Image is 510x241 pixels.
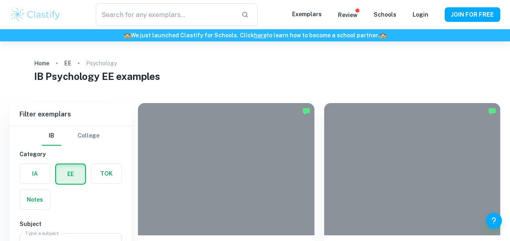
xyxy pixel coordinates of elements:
[42,126,61,146] button: IB
[64,58,71,69] a: EE
[20,190,50,209] button: Notes
[20,164,50,183] button: IA
[19,150,122,159] h6: Category
[19,219,122,228] h6: Subject
[302,107,310,115] img: Marked
[413,11,428,18] a: Login
[42,126,99,146] div: Filter type choice
[486,213,502,229] button: Help and Feedback
[374,11,396,18] a: Schools
[379,32,386,39] span: 🏫
[34,58,49,69] a: Home
[338,11,357,19] p: Review
[445,7,500,22] button: JOIN FOR FREE
[96,3,235,26] input: Search for any exemplars...
[56,164,85,184] button: EE
[488,107,496,115] img: Marked
[2,31,508,40] h6: We just launched Clastify for Schools. Click to learn how to become a school partner.
[34,69,476,84] h1: IB Psychology EE examples
[86,59,117,68] p: Psychology
[77,126,99,146] button: College
[254,32,267,39] a: here
[25,230,59,237] label: Type a subject
[124,32,131,39] span: 🏫
[91,164,121,183] button: TOK
[10,103,131,126] h6: Filter exemplars
[292,10,322,19] p: Exemplars
[10,6,61,23] img: Clastify logo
